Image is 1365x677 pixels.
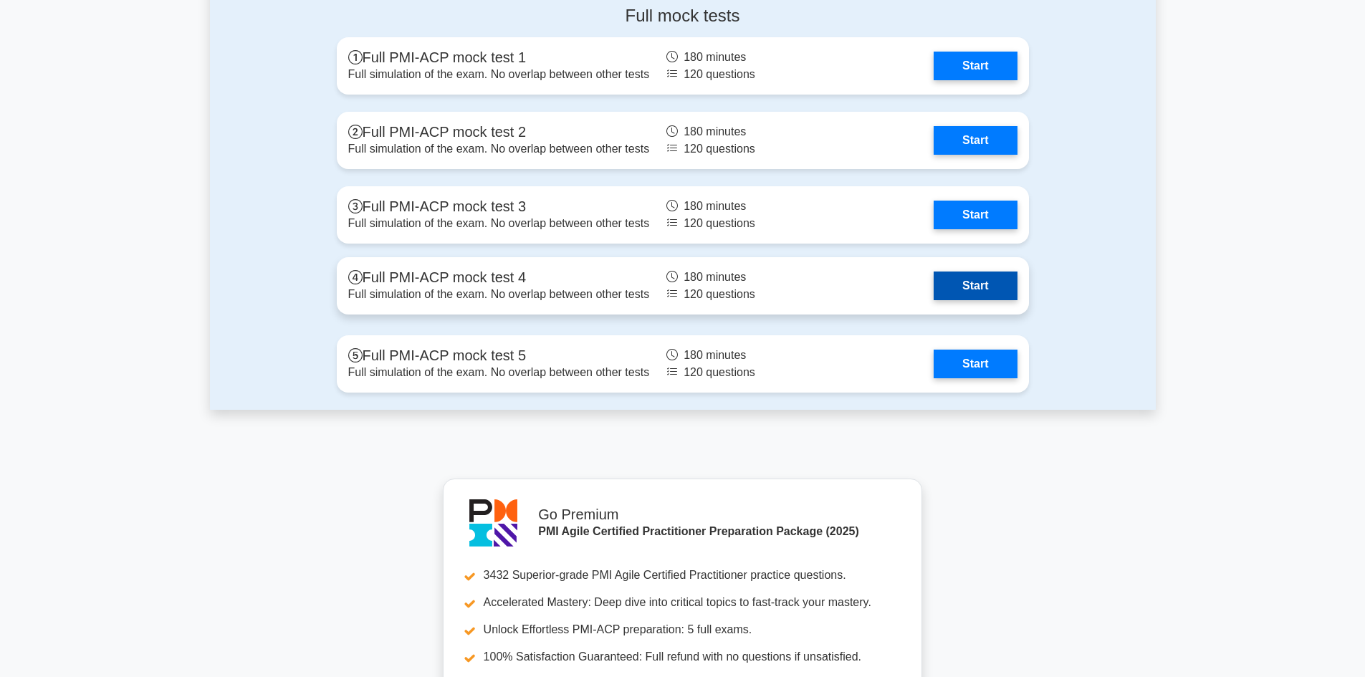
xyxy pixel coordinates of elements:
[934,350,1017,378] a: Start
[934,52,1017,80] a: Start
[934,272,1017,300] a: Start
[934,201,1017,229] a: Start
[337,6,1029,27] h4: Full mock tests
[934,126,1017,155] a: Start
